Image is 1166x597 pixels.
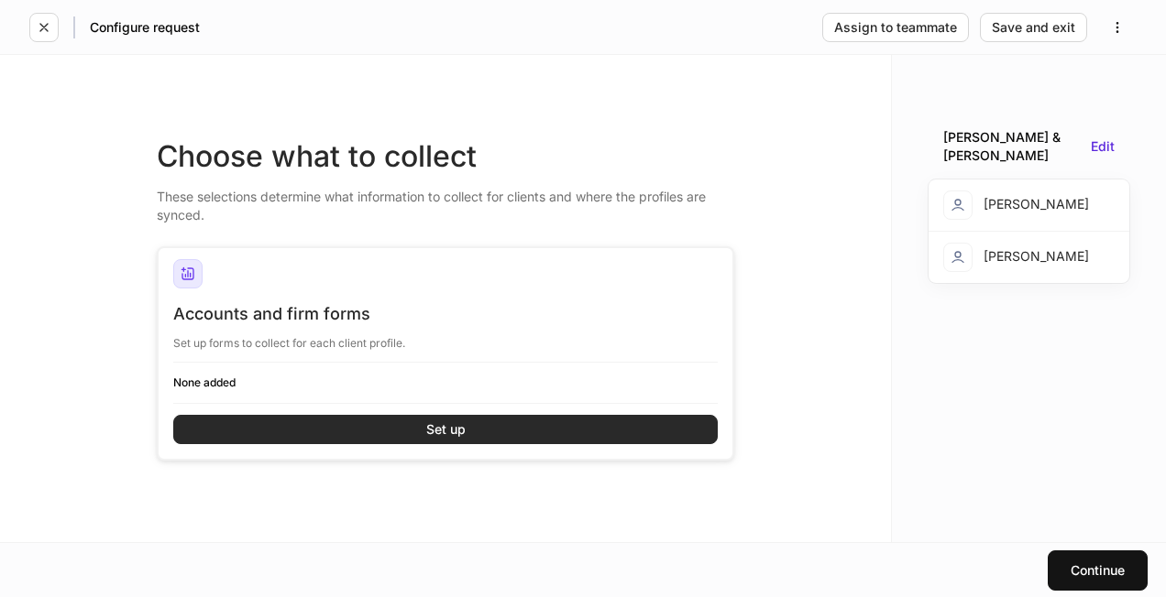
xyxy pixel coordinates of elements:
div: Set up [426,423,466,436]
div: Save and exit [992,21,1075,34]
div: These selections determine what information to collect for clients and where the profiles are syn... [157,177,734,224]
div: Set up forms to collect for each client profile. [173,325,718,351]
h5: Configure request [90,18,200,37]
div: Continue [1071,564,1125,577]
div: [PERSON_NAME] & [PERSON_NAME] [943,128,1083,165]
button: Set up [173,415,718,444]
h6: None added [173,374,718,391]
div: Choose what to collect [157,136,734,177]
button: Continue [1048,550,1148,591]
div: Assign to teammate [834,21,957,34]
button: Assign to teammate [822,13,969,42]
div: [PERSON_NAME] [943,243,1089,272]
div: [PERSON_NAME] [943,190,1089,220]
button: Save and exit [980,13,1087,42]
div: Accounts and firm forms [173,303,718,325]
button: Edit [1091,140,1115,153]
